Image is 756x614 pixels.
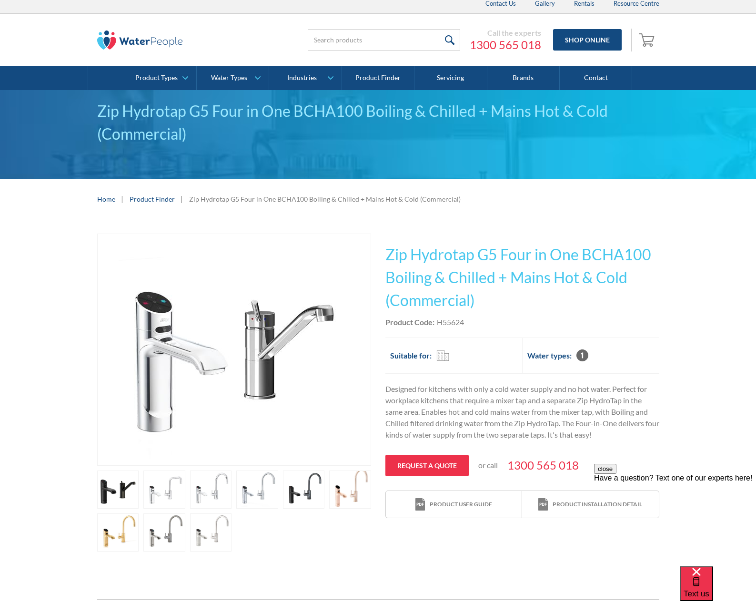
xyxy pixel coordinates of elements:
p: Designed for kitchens with only a cold water supply and no hot water. Perfect for workplace kitch... [385,383,659,440]
h1: Zip Hydrotap G5 Four in One BCHA100 Boiling & Chilled + Mains Hot & Cold (Commercial) [385,243,659,312]
a: Brands [487,66,560,90]
img: print icon [538,498,548,511]
div: Zip Hydrotap G5 Four in One BCHA100 Boiling & Chilled + Mains Hot & Cold (Commercial) [97,100,659,145]
a: Servicing [414,66,487,90]
a: open lightbox [97,513,139,552]
a: print iconProduct installation detail [522,491,658,518]
a: Request a quote [385,455,469,476]
iframe: podium webchat widget bubble [680,566,756,614]
a: Open empty cart [636,29,659,51]
h2: Water types: [527,350,572,361]
a: open lightbox [283,471,325,509]
a: Product Finder [342,66,414,90]
div: Product user guide [430,500,492,509]
input: Search products [308,29,460,51]
a: open lightbox [97,471,139,509]
p: or call [478,460,498,471]
a: Contact [560,66,632,90]
a: Product Finder [130,194,175,204]
div: Zip Hydrotap G5 Four in One BCHA100 Boiling & Chilled + Mains Hot & Cold (Commercial) [189,194,461,204]
a: Home [97,194,115,204]
img: shopping cart [639,32,657,47]
div: Product Types [135,74,178,82]
a: 1300 565 018 [470,38,541,52]
a: open lightbox [190,513,232,552]
a: 1300 565 018 [507,457,579,474]
div: | [120,193,125,205]
div: Product installation detail [553,500,642,509]
img: print icon [415,498,425,511]
a: open lightbox [143,471,185,509]
h2: Suitable for: [390,350,432,361]
strong: Product Code: [385,317,434,327]
a: Product Types [124,66,196,90]
a: print iconProduct user guide [386,491,522,518]
div: Industries [287,74,317,82]
iframe: podium webchat widget prompt [594,464,756,578]
a: open lightbox [329,471,371,509]
a: Water Types [197,66,269,90]
div: | [180,193,184,205]
a: open lightbox [143,513,185,552]
img: The Water People [97,31,183,50]
img: Zip Hydrotap G5 Four in One BCHA100 Boiling & Chilled + Mains Hot & Cold (Commercial) [119,234,350,465]
a: open lightbox [236,471,278,509]
div: Water Types [211,74,247,82]
a: open lightbox [97,234,371,466]
div: H55624 [437,317,464,328]
a: open lightbox [190,471,232,509]
a: Shop Online [553,29,622,51]
a: Industries [269,66,341,90]
div: Call the experts [470,28,541,38]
